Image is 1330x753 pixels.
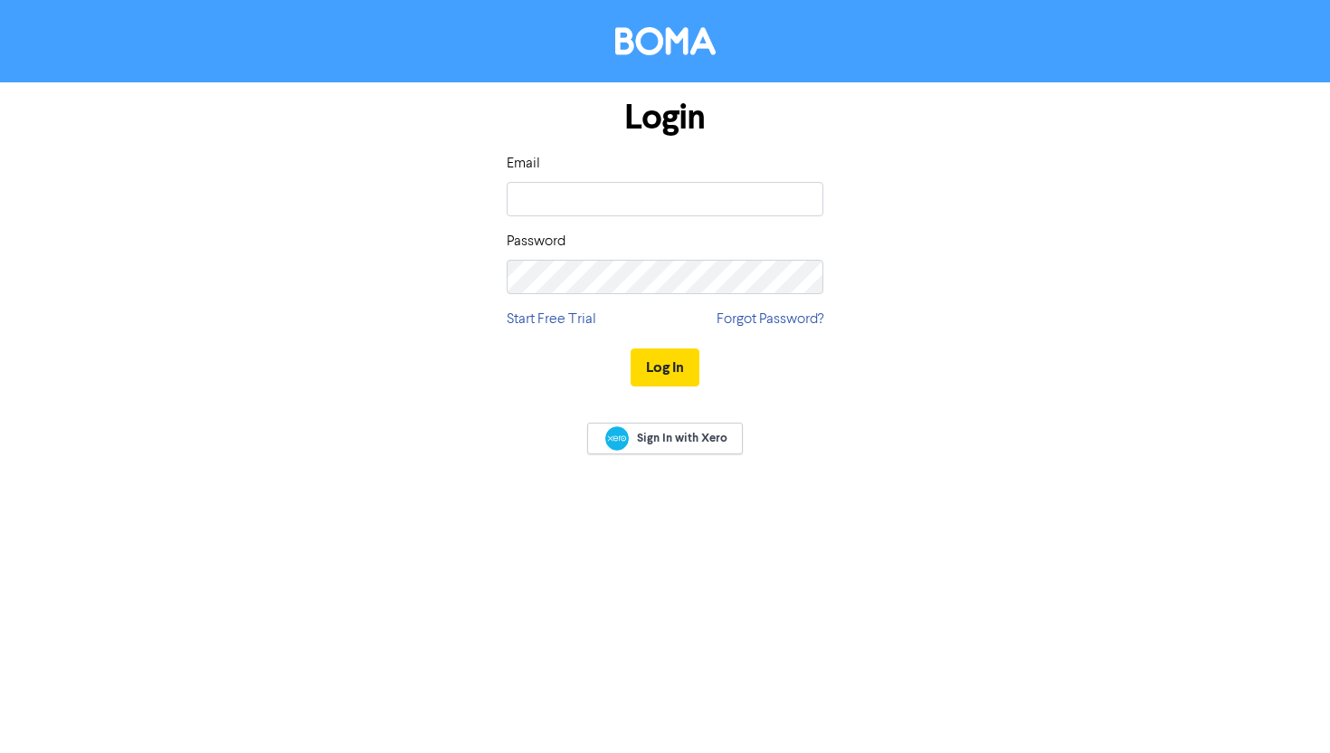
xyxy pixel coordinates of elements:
[631,348,699,386] button: Log In
[605,426,629,451] img: Xero logo
[637,430,727,446] span: Sign In with Xero
[507,231,565,253] label: Password
[615,27,716,55] img: BOMA Logo
[507,97,823,138] h1: Login
[507,153,540,175] label: Email
[587,423,743,454] a: Sign In with Xero
[507,309,596,330] a: Start Free Trial
[717,309,823,330] a: Forgot Password?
